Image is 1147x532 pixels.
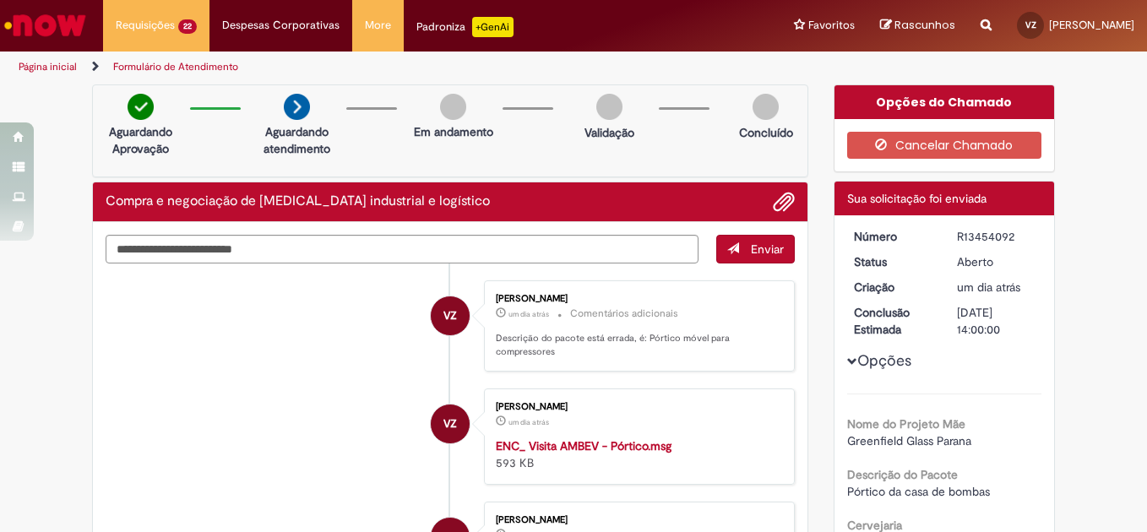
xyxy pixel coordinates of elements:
[847,416,965,432] b: Nome do Projeto Mãe
[847,191,987,206] span: Sua solicitação foi enviada
[841,304,945,338] dt: Conclusão Estimada
[222,17,340,34] span: Despesas Corporativas
[19,60,77,73] a: Página inicial
[847,484,990,499] span: Pórtico da casa de bombas
[496,294,777,304] div: [PERSON_NAME]
[508,417,549,427] span: um dia atrás
[834,85,1055,119] div: Opções do Chamado
[100,123,182,157] p: Aguardando Aprovação
[751,242,784,257] span: Enviar
[472,17,514,37] p: +GenAi
[443,404,457,444] span: VZ
[596,94,622,120] img: img-circle-grey.png
[1049,18,1134,32] span: [PERSON_NAME]
[773,191,795,213] button: Adicionar anexos
[957,280,1020,295] time: 27/08/2025 18:01:35
[496,437,777,471] div: 593 KB
[841,228,945,245] dt: Número
[256,123,338,157] p: Aguardando atendimento
[957,253,1036,270] div: Aberto
[443,296,457,336] span: VZ
[808,17,855,34] span: Favoritos
[496,438,671,453] a: ENC_ Visita AMBEV - Pórtico.msg
[716,235,795,263] button: Enviar
[841,253,945,270] dt: Status
[496,332,777,358] p: Descrição do pacote está errada, é: Pórtico móvel para compressores
[431,404,470,443] div: Vinicius Zatta
[431,296,470,335] div: Vinicius Zatta
[753,94,779,120] img: img-circle-grey.png
[416,17,514,37] div: Padroniza
[496,402,777,412] div: [PERSON_NAME]
[414,123,493,140] p: Em andamento
[957,304,1036,338] div: [DATE] 14:00:00
[957,280,1020,295] span: um dia atrás
[957,279,1036,296] div: 27/08/2025 18:01:35
[116,17,175,34] span: Requisições
[847,467,958,482] b: Descrição do Pacote
[508,309,549,319] span: um dia atrás
[440,94,466,120] img: img-circle-grey.png
[739,124,793,141] p: Concluído
[957,228,1036,245] div: R13454092
[841,279,945,296] dt: Criação
[284,94,310,120] img: arrow-next.png
[2,8,89,42] img: ServiceNow
[508,417,549,427] time: 27/08/2025 18:07:00
[106,194,490,209] h2: Compra e negociação de Capex industrial e logístico Histórico de tíquete
[894,17,955,33] span: Rascunhos
[106,235,699,263] textarea: Digite sua mensagem aqui...
[13,52,752,83] ul: Trilhas de página
[365,17,391,34] span: More
[570,307,678,321] small: Comentários adicionais
[113,60,238,73] a: Formulário de Atendimento
[128,94,154,120] img: check-circle-green.png
[178,19,197,34] span: 22
[880,18,955,34] a: Rascunhos
[847,433,971,448] span: Greenfield Glass Parana
[847,132,1042,159] button: Cancelar Chamado
[584,124,634,141] p: Validação
[1025,19,1036,30] span: VZ
[496,515,777,525] div: [PERSON_NAME]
